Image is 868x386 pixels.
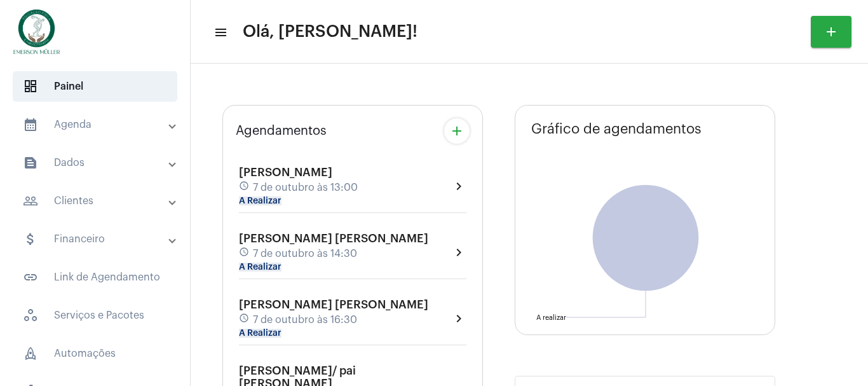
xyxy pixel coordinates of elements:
[23,155,170,170] mat-panel-title: Dados
[239,247,250,261] mat-icon: schedule
[451,311,466,326] mat-icon: chevron_right
[253,182,358,193] span: 7 de outubro às 13:00
[23,270,38,285] mat-icon: sidenav icon
[8,224,190,254] mat-expansion-panel-header: sidenav iconFinanceiro
[236,124,327,138] span: Agendamentos
[23,117,38,132] mat-icon: sidenav icon
[13,338,177,369] span: Automações
[23,155,38,170] mat-icon: sidenav icon
[8,148,190,178] mat-expansion-panel-header: sidenav iconDados
[239,329,281,338] mat-chip: A Realizar
[239,233,428,244] span: [PERSON_NAME] [PERSON_NAME]
[214,25,226,40] mat-icon: sidenav icon
[23,193,38,209] mat-icon: sidenav icon
[23,346,38,361] span: sidenav icon
[23,231,38,247] mat-icon: sidenav icon
[239,313,250,327] mat-icon: schedule
[253,248,357,259] span: 7 de outubro às 14:30
[253,314,357,326] span: 7 de outubro às 16:30
[824,24,839,39] mat-icon: add
[239,181,250,195] mat-icon: schedule
[13,71,177,102] span: Painel
[13,300,177,331] span: Serviços e Pacotes
[8,186,190,216] mat-expansion-panel-header: sidenav iconClientes
[449,123,465,139] mat-icon: add
[13,262,177,293] span: Link de Agendamento
[243,22,417,42] span: Olá, [PERSON_NAME]!
[23,231,170,247] mat-panel-title: Financeiro
[23,117,170,132] mat-panel-title: Agenda
[23,308,38,323] span: sidenav icon
[8,109,190,140] mat-expansion-panel-header: sidenav iconAgenda
[531,121,702,137] span: Gráfico de agendamentos
[23,193,170,209] mat-panel-title: Clientes
[239,167,332,178] span: [PERSON_NAME]
[536,314,566,321] text: A realizar
[239,196,281,205] mat-chip: A Realizar
[451,245,466,260] mat-icon: chevron_right
[10,6,63,57] img: 9d32caf5-495d-7087-b57b-f134ef8504d1.png
[239,263,281,272] mat-chip: A Realizar
[239,299,428,310] span: [PERSON_NAME] [PERSON_NAME]
[23,79,38,94] span: sidenav icon
[451,179,466,194] mat-icon: chevron_right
